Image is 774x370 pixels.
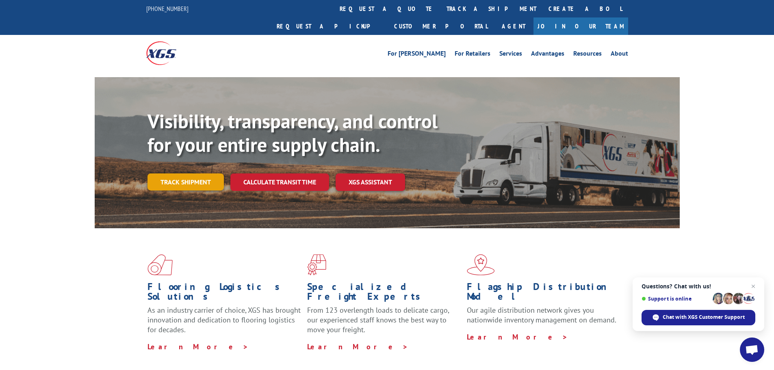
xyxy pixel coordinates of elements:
a: Learn More > [147,342,249,351]
img: xgs-icon-flagship-distribution-model-red [467,254,495,275]
h1: Flooring Logistics Solutions [147,282,301,305]
span: Questions? Chat with us! [642,283,755,290]
p: From 123 overlength loads to delicate cargo, our experienced staff knows the best way to move you... [307,305,461,342]
h1: Flagship Distribution Model [467,282,620,305]
a: Agent [494,17,533,35]
a: [PHONE_NUMBER] [146,4,189,13]
a: For Retailers [455,50,490,59]
a: Services [499,50,522,59]
img: xgs-icon-total-supply-chain-intelligence-red [147,254,173,275]
span: Chat with XGS Customer Support [642,310,755,325]
a: XGS ASSISTANT [336,173,405,191]
a: Track shipment [147,173,224,190]
a: About [611,50,628,59]
a: Open chat [740,338,764,362]
a: Calculate transit time [230,173,329,191]
a: Advantages [531,50,564,59]
span: Our agile distribution network gives you nationwide inventory management on demand. [467,305,616,325]
span: As an industry carrier of choice, XGS has brought innovation and dedication to flooring logistics... [147,305,301,334]
img: xgs-icon-focused-on-flooring-red [307,254,326,275]
a: Resources [573,50,602,59]
span: Chat with XGS Customer Support [663,314,745,321]
span: Support is online [642,296,710,302]
a: Learn More > [467,332,568,342]
b: Visibility, transparency, and control for your entire supply chain. [147,108,438,157]
a: Learn More > [307,342,408,351]
a: For [PERSON_NAME] [388,50,446,59]
a: Request a pickup [271,17,388,35]
h1: Specialized Freight Experts [307,282,461,305]
a: Join Our Team [533,17,628,35]
a: Customer Portal [388,17,494,35]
